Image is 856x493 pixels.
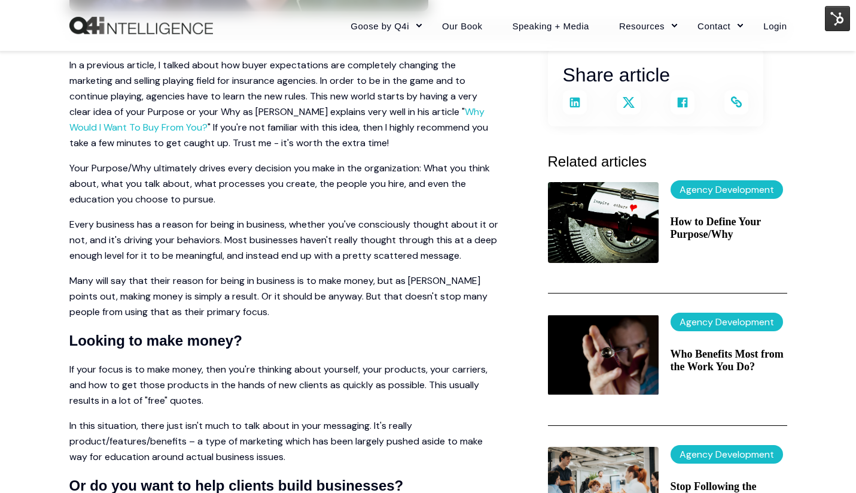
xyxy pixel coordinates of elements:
label: Agency Development [671,313,783,331]
p: Every business has a reason for being in business, whether you've consciously thought about it or... [69,217,500,264]
label: Agency Development [671,180,783,199]
h3: Related articles [548,150,787,173]
h4: Looking to make money? [69,329,500,352]
a: Who Benefits Most from the Work You Do? [671,348,787,373]
p: If your focus is to make money, then you're thinking about yourself, your products, your carriers... [69,362,500,409]
p: In a previous article, I talked about how buyer expectations are completely changing the marketin... [69,58,500,151]
a: Back to Home [69,17,213,35]
iframe: Chat Widget [796,435,856,493]
p: Your Purpose/Why ultimately drives every decision you make in the organization: What you think ab... [69,161,500,207]
a: Why Would I Want To Buy From You? [69,105,485,134]
p: In this situation, there just isn't much to talk about in your messaging. It's really product/fea... [69,418,500,465]
p: Many will say that their reason for being in business is to make money, but as [PERSON_NAME] poin... [69,273,500,320]
h3: Share article [563,60,748,90]
label: Agency Development [671,445,783,464]
img: Q4intelligence, LLC logo [69,17,213,35]
img: HubSpot Tools Menu Toggle [825,6,850,31]
a: How to Define Your Purpose/Why [671,216,787,241]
